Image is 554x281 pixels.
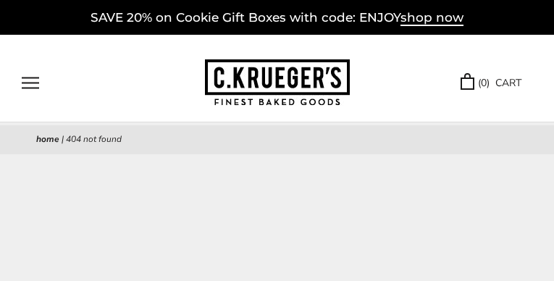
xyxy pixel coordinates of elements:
[36,133,59,145] a: Home
[461,75,521,91] a: (0) CART
[66,133,122,145] span: 404 Not Found
[22,77,39,89] button: Open navigation
[62,133,64,145] span: |
[400,10,463,26] span: shop now
[36,133,518,147] nav: breadcrumbs
[205,59,350,106] img: C.KRUEGER'S
[91,10,463,26] a: SAVE 20% on Cookie Gift Boxes with code: ENJOYshop now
